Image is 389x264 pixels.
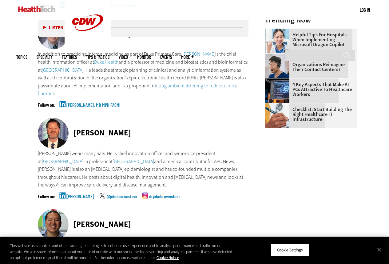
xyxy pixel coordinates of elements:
[265,82,353,97] a: 4 Key Aspects That Make AI PCs Attractive to Healthcare Workers
[265,57,353,72] a: How Can Healthcare Organizations Reimagine Their Contact Centers?
[86,55,109,59] a: Tips & Tactics
[106,194,137,209] a: @johnbrownstein
[42,158,83,165] a: [GEOGRAPHIC_DATA]
[66,102,121,118] a: [PERSON_NAME], MD MPH FACMI
[62,55,77,59] a: Features
[113,158,154,165] a: [GEOGRAPHIC_DATA]
[265,78,289,103] img: Desktop monitor with brain AI concept
[38,118,69,149] img: John Brownstein
[360,7,370,13] div: User menu
[38,209,69,240] img: Dr. Joshua Liu
[18,6,55,12] img: Home
[66,194,94,209] a: [PERSON_NAME]
[73,220,131,228] div: [PERSON_NAME]
[37,55,53,59] span: Specialty
[265,103,289,128] img: Person with a clipboard checking a list
[265,54,292,58] a: Healthcare contact center
[42,67,83,73] a: [GEOGRAPHIC_DATA]
[265,107,353,122] a: Checklist: Start Building the Right Healthcare IT Infrastructure
[360,7,370,13] a: Log in
[38,150,249,189] p: [PERSON_NAME] wears many hats. He is chief innovation officer and senior vice president at , a pr...
[372,243,386,256] button: Close
[157,255,179,260] a: More information about your privacy
[137,55,151,59] a: MonITor
[265,78,292,83] a: Desktop monitor with brain AI concept
[265,54,289,78] img: Healthcare contact center
[271,243,309,256] button: Cookie Settings
[38,50,249,98] p: In addition to practicing internal medicine as part of Duke Primary Care, is the chief health inf...
[119,55,128,59] a: Video
[65,41,111,47] a: CDW
[16,55,27,59] span: Topics
[10,243,233,261] div: This website uses cookies and other tracking technologies to enhance user experience and to analy...
[73,129,131,137] div: [PERSON_NAME]
[149,194,180,209] a: drjohnbrownstein
[181,55,194,59] span: More
[160,55,172,59] a: Events
[265,103,292,108] a: Person with a clipboard checking a list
